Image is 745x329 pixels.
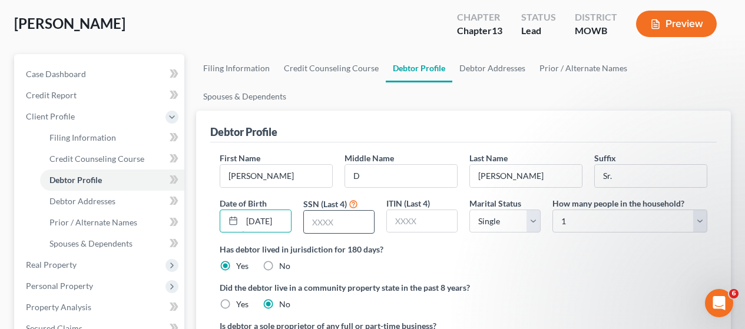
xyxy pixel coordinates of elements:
[220,152,260,164] label: First Name
[26,90,77,100] span: Credit Report
[40,233,184,254] a: Spouses & Dependents
[14,15,125,32] span: [PERSON_NAME]
[236,298,249,310] label: Yes
[521,24,556,38] div: Lead
[49,196,115,206] span: Debtor Addresses
[492,25,502,36] span: 13
[594,152,616,164] label: Suffix
[386,54,452,82] a: Debtor Profile
[575,24,617,38] div: MOWB
[196,54,277,82] a: Filing Information
[220,243,707,255] label: Has debtor lived in jurisdiction for 180 days?
[729,289,739,298] span: 6
[452,54,532,82] a: Debtor Addresses
[196,82,293,111] a: Spouses & Dependents
[26,281,93,291] span: Personal Property
[552,197,684,210] label: How many people in the household?
[345,152,394,164] label: Middle Name
[595,165,707,187] input: --
[386,197,430,210] label: ITIN (Last 4)
[469,152,508,164] label: Last Name
[220,197,267,210] label: Date of Birth
[26,111,75,121] span: Client Profile
[242,210,290,232] input: MM/DD/YYYY
[277,54,386,82] a: Credit Counseling Course
[575,11,617,24] div: District
[345,165,457,187] input: M.I
[220,281,707,294] label: Did the debtor live in a community property state in the past 8 years?
[16,85,184,106] a: Credit Report
[532,54,634,82] a: Prior / Alternate Names
[26,69,86,79] span: Case Dashboard
[279,260,290,272] label: No
[220,165,332,187] input: --
[457,11,502,24] div: Chapter
[40,191,184,212] a: Debtor Addresses
[279,298,290,310] label: No
[303,198,347,210] label: SSN (Last 4)
[387,210,457,232] input: XXXX
[40,127,184,148] a: Filing Information
[457,24,502,38] div: Chapter
[26,302,91,312] span: Property Analysis
[49,175,102,185] span: Debtor Profile
[304,211,374,233] input: XXXX
[49,238,133,248] span: Spouses & Dependents
[705,289,733,317] iframe: Intercom live chat
[49,132,116,142] span: Filing Information
[236,260,249,272] label: Yes
[40,148,184,170] a: Credit Counseling Course
[26,260,77,270] span: Real Property
[49,154,144,164] span: Credit Counseling Course
[40,170,184,191] a: Debtor Profile
[16,297,184,318] a: Property Analysis
[469,197,521,210] label: Marital Status
[521,11,556,24] div: Status
[636,11,717,37] button: Preview
[470,165,582,187] input: --
[49,217,137,227] span: Prior / Alternate Names
[16,64,184,85] a: Case Dashboard
[40,212,184,233] a: Prior / Alternate Names
[210,125,277,139] div: Debtor Profile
